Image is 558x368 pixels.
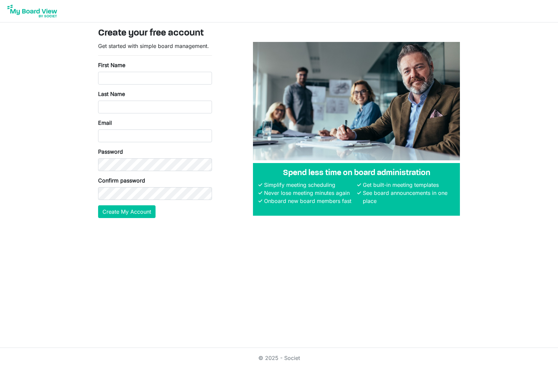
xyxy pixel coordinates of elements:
[98,43,209,49] span: Get started with simple board management.
[262,197,356,205] li: Onboard new board members fast
[5,3,59,19] img: My Board View Logo
[98,205,156,218] button: Create My Account
[98,119,112,127] label: Email
[98,148,123,156] label: Password
[258,355,300,361] a: © 2025 - Societ
[98,176,145,185] label: Confirm password
[98,61,125,69] label: First Name
[98,28,460,39] h3: Create your free account
[361,189,455,205] li: See board announcements in one place
[258,168,455,178] h4: Spend less time on board administration
[262,189,356,197] li: Never lose meeting minutes again
[262,181,356,189] li: Simplify meeting scheduling
[361,181,455,189] li: Get built-in meeting templates
[253,42,460,160] img: A photograph of board members sitting at a table
[98,90,125,98] label: Last Name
